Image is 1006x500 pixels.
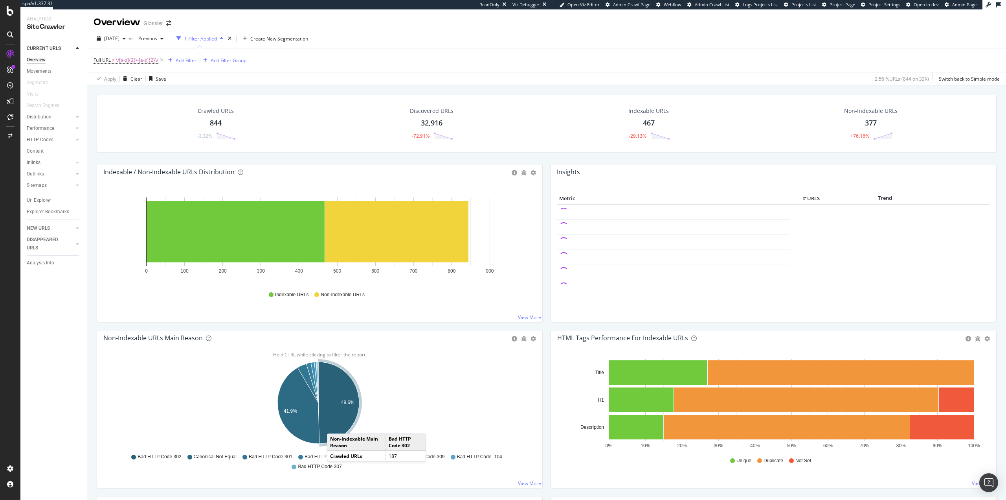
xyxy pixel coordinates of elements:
span: vs [129,35,135,42]
span: Create New Segmentation [250,35,308,42]
div: +76.16% [850,133,869,139]
span: Admin Page [952,2,977,7]
a: Admin Page [945,2,977,8]
div: SiteCrawler [27,22,81,31]
text: 41.9% [284,408,297,414]
button: Clear [120,72,142,85]
div: 2.56 % URLs ( 844 on 33K ) [875,76,929,82]
div: bug [521,336,527,341]
a: Webflow [656,2,681,8]
text: 20% [677,443,687,448]
span: Not Set [795,458,811,464]
button: Add Filter [165,55,196,65]
div: Switch back to Simple mode [939,76,1000,82]
span: Unique [736,458,751,464]
div: DISAPPEARED URLS [27,236,66,252]
a: Distribution [27,113,73,121]
a: View More [972,480,995,487]
a: Content [27,147,81,155]
text: 700 [409,268,417,274]
text: 600 [371,268,379,274]
text: 60% [823,443,833,448]
div: arrow-right-arrow-left [166,20,171,26]
div: Crawled URLs [198,107,234,115]
td: Non-Indexable Main Reason [327,434,386,451]
a: Project Settings [861,2,900,8]
div: Open Intercom Messenger [979,473,998,492]
button: Add Filter Group [200,55,246,65]
span: Admin Crawl List [695,2,729,7]
svg: A chart. [103,193,533,284]
div: Analytics [27,16,81,22]
div: Segments [27,79,48,87]
a: Performance [27,124,73,133]
div: Overview [94,16,140,29]
a: HTTP Codes [27,136,73,144]
a: Projects List [784,2,816,8]
text: 900 [486,268,494,274]
a: DISAPPEARED URLS [27,236,73,252]
button: Switch back to Simple mode [936,72,1000,85]
span: Open Viz Editor [567,2,600,7]
div: Explorer Bookmarks [27,208,69,216]
div: gear [531,170,536,175]
a: Open in dev [906,2,939,8]
div: Analysis Info [27,259,54,267]
span: Bad HTTP Code 302 [138,454,181,460]
th: Trend [822,193,949,205]
div: bug [521,170,527,175]
div: Save [156,76,166,82]
div: Glossier [143,19,163,27]
a: Url Explorer [27,196,81,205]
div: circle-info [512,336,517,341]
div: Performance [27,124,54,133]
div: 844 [210,118,222,128]
text: 100% [968,443,980,448]
div: Add Filter Group [211,57,246,64]
span: Full URL [94,57,111,63]
div: 32,916 [421,118,442,128]
text: 0 [145,268,148,274]
div: NEW URLS [27,224,50,232]
div: 467 [643,118,655,128]
div: Search Engines [27,101,59,110]
button: Apply [94,72,116,85]
div: -3.32% [197,133,212,139]
button: Save [146,72,166,85]
div: Content [27,147,44,155]
a: View More [518,480,541,487]
text: 300 [257,268,265,274]
div: Url Explorer [27,196,51,205]
span: Project Settings [868,2,900,7]
div: circle-info [966,336,971,341]
span: Bad HTTP Code -104 [457,454,502,460]
text: Description [580,424,604,430]
a: Outlinks [27,170,73,178]
span: Logs Projects List [743,2,778,7]
a: Project Page [822,2,855,8]
div: ReadOnly: [479,2,501,8]
a: CURRENT URLS [27,44,73,53]
text: 10% [641,443,650,448]
text: Title [595,370,604,375]
svg: A chart. [557,359,987,450]
td: Crawled URLs [327,451,386,461]
div: -29.13% [629,133,646,139]
a: Open Viz Editor [560,2,600,8]
a: Sitemaps [27,181,73,190]
div: 377 [865,118,877,128]
text: 50% [787,443,796,448]
span: Canonical Not Equal [194,454,237,460]
svg: A chart. [103,359,533,450]
div: Movements [27,67,51,76]
div: Discovered URLs [410,107,453,115]
span: 2025 Sep. 16th [104,35,119,42]
div: Inlinks [27,159,40,167]
text: H1 [598,397,604,403]
span: Duplicate [764,458,783,464]
div: Viz Debugger: [512,2,541,8]
span: Previous [135,35,157,42]
div: circle-info [512,170,517,175]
